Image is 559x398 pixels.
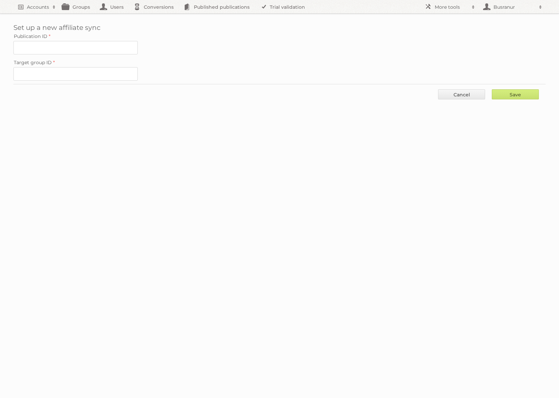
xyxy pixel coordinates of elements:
a: Cancel [438,89,485,99]
h2: More tools [435,4,468,10]
h1: Set up a new affiliate sync [13,24,546,32]
span: Publication ID [14,33,47,39]
input: Save [492,89,539,99]
h2: Accounts [27,4,49,10]
h2: Busranur [492,4,535,10]
span: Target group ID [14,59,52,65]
